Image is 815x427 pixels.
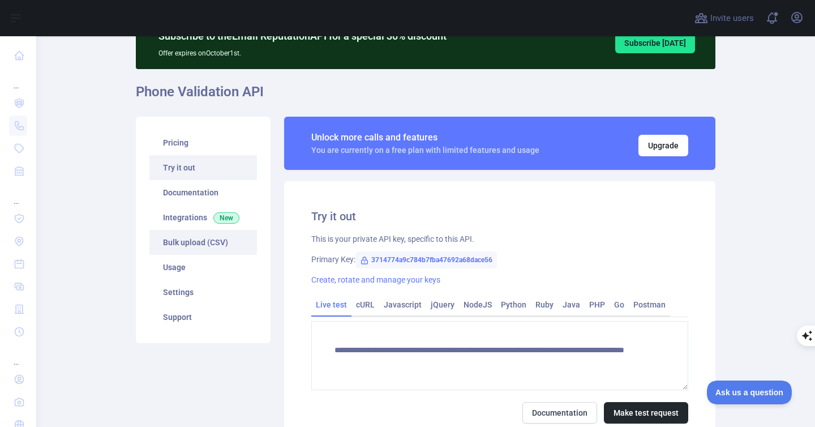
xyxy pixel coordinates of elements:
a: Postman [629,296,670,314]
div: You are currently on a free plan with limited features and usage [311,144,539,156]
div: ... [9,344,27,367]
a: Documentation [522,402,597,424]
p: Offer expires on October 1st. [158,44,447,58]
a: Try it out [149,155,257,180]
div: ... [9,68,27,91]
a: cURL [351,296,379,314]
a: Bulk upload (CSV) [149,230,257,255]
button: Subscribe [DATE] [615,33,695,53]
a: Support [149,305,257,330]
a: Java [558,296,585,314]
a: Javascript [379,296,426,314]
a: Create, rotate and manage your keys [311,275,440,284]
a: Ruby [531,296,558,314]
div: Primary Key: [311,254,688,265]
a: NodeJS [459,296,496,314]
button: Invite users [692,9,756,27]
a: Python [496,296,531,314]
h2: Try it out [311,208,688,224]
a: Settings [149,280,257,305]
button: Upgrade [638,135,688,156]
span: Invite users [710,12,754,25]
iframe: Toggle Customer Support [707,381,792,404]
span: 3714774a9c784b7fba47692a68dace56 [355,251,497,268]
a: Pricing [149,130,257,155]
a: Integrations New [149,205,257,230]
a: PHP [585,296,610,314]
button: Make test request [604,402,688,424]
a: Go [610,296,629,314]
a: Usage [149,255,257,280]
span: New [213,212,239,224]
a: Documentation [149,180,257,205]
div: Unlock more calls and features [311,131,539,144]
div: This is your private API key, specific to this API. [311,233,688,245]
a: jQuery [426,296,459,314]
div: ... [9,183,27,206]
p: Subscribe to the Email Reputation API for a special 30 % discount [158,28,447,44]
h1: Phone Validation API [136,83,715,110]
a: Live test [311,296,351,314]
